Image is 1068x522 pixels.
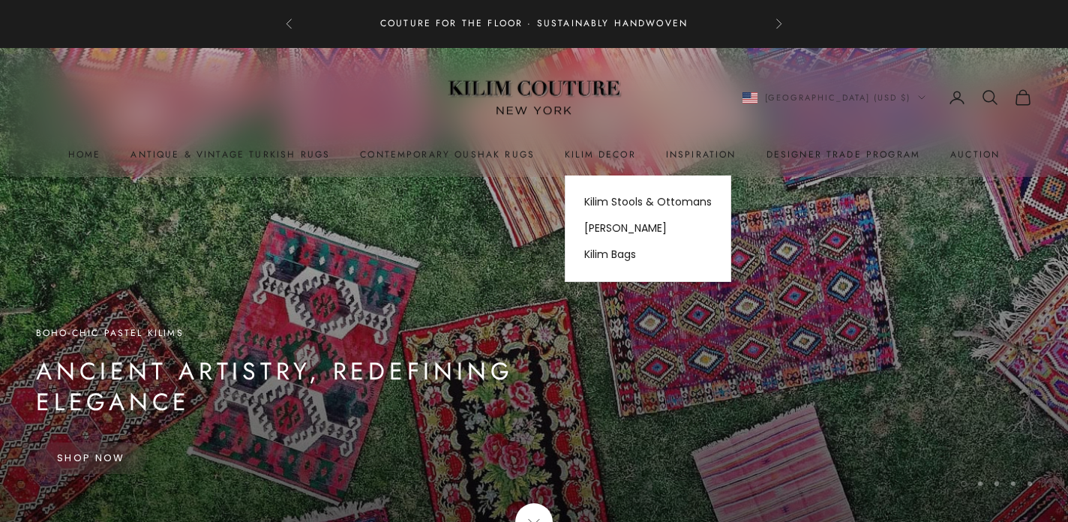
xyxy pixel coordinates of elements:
span: [GEOGRAPHIC_DATA] (USD $) [765,91,911,104]
a: Antique & Vintage Turkish Rugs [130,147,330,162]
a: Shop Now [36,442,146,474]
p: Ancient Artistry, Redefining Elegance [36,356,621,418]
nav: Primary navigation [36,147,1032,162]
p: Boho-Chic Pastel Kilims [36,325,621,340]
summary: Kilim Decor [565,147,636,162]
button: Change country or currency [742,91,926,104]
a: Home [68,147,101,162]
a: Contemporary Oushak Rugs [360,147,535,162]
a: Inspiration [666,147,736,162]
p: Couture for the Floor · Sustainably Handwoven [380,16,688,31]
a: Kilim Stools & Ottomans [565,189,730,215]
nav: Secondary navigation [742,88,1033,106]
a: [PERSON_NAME] [565,215,730,241]
img: United States [742,92,757,103]
a: Auction [950,147,1000,162]
img: Logo of Kilim Couture New York [440,62,628,133]
a: Designer Trade Program [766,147,921,162]
a: Kilim Bags [565,241,730,268]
